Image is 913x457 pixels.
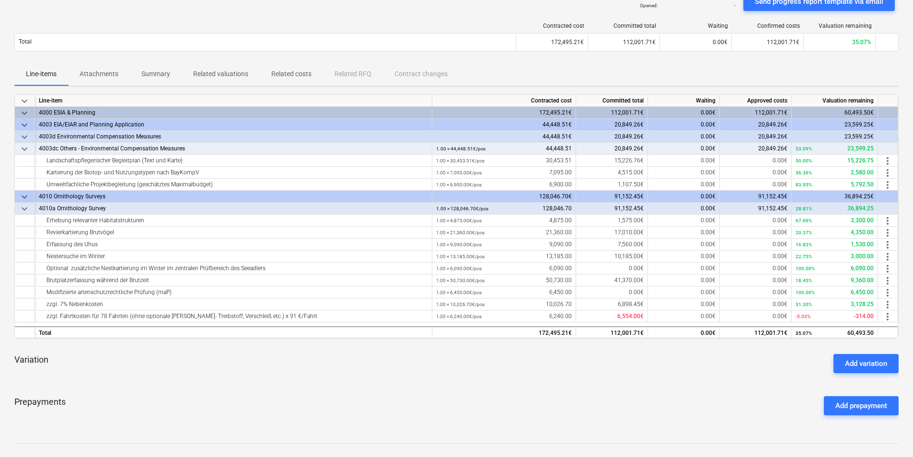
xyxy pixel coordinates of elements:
[19,191,30,203] span: keyboard_arrow_down
[796,278,812,283] small: 18.45%
[19,131,30,143] span: keyboard_arrow_down
[773,229,787,236] span: 0.00€
[39,274,428,286] div: Brutplatzerfassung während der Brutzeit
[773,181,787,188] span: 0.00€
[35,326,432,338] div: Total
[648,191,720,203] div: 0.00€
[39,179,428,191] div: Umweltfachliche Projektbegleitung (geschätztes Maximalbudget)
[701,157,716,164] span: 0.00€
[26,69,57,79] p: Line-items
[796,298,874,310] div: 3,128.25
[796,242,812,247] small: 16.83%
[796,239,874,251] div: 1,530.00
[882,179,893,191] span: more_vert
[39,286,428,298] div: Modifizierte artenschutzrechtliche Prüfung (maP)
[796,302,812,307] small: 31.20%
[720,107,792,119] div: 112,001.71€
[39,251,428,263] div: Nestersuche im Winter
[629,289,644,296] span: 0.00€
[882,275,893,286] span: more_vert
[271,69,312,79] p: Related costs
[576,119,648,131] div: 20,849.26€
[713,39,728,46] span: 0.00€
[796,266,815,271] small: 100.00%
[796,143,874,155] div: 23,599.25
[576,95,648,107] div: Committed total
[39,107,428,119] div: 4000 ESIA & Planning
[648,119,720,131] div: 0.00€
[720,95,792,107] div: Approved costs
[614,205,644,212] span: 91,152.45€
[14,354,48,366] p: Variation
[701,169,716,176] span: 0.00€
[436,266,482,271] small: 1.00 × 6,090.00€ / pcs
[39,131,428,143] div: 4003d Environmental Compensation Measures
[80,69,118,79] p: Attachments
[516,34,588,50] div: 172,495.21€
[19,203,30,215] span: keyboard_arrow_down
[436,314,482,319] small: 1.00 × 6,240.00€ / pcs
[19,143,30,155] span: keyboard_arrow_down
[796,286,874,298] div: 6,450.00
[773,253,787,260] span: 0.00€
[796,179,874,191] div: 5,792.50
[701,217,716,224] span: 0.00€
[796,290,815,295] small: 100.00%
[432,107,576,119] div: 172,495.21€
[796,155,874,167] div: 15,226.75
[39,310,428,322] div: zzgl. Fahrtkosten für 78 Fahrten (ohne optionale [PERSON_NAME]- Treibstoff, Verschleiß etc.) x 91...
[792,107,878,119] div: 60,493.50€
[39,119,428,131] div: 4003 EIA/EIAR and Planning Application
[701,265,716,272] span: 0.00€
[614,229,644,236] span: 17,010.00€
[436,290,482,295] small: 1.00 × 6,450.00€ / pcs
[39,215,428,227] div: Erhebung relevanter Habitatstrukturen
[701,241,716,248] span: 0.00€
[792,191,878,203] div: 36,894.25€
[618,181,644,188] span: 1,107.50€
[852,39,871,46] span: 35.07%
[436,278,485,283] small: 1.00 × 50,730.00€ / pcs
[436,182,482,187] small: 1.00 × 6,900.00€ / pcs
[792,95,878,107] div: Valuation remaining
[701,145,716,152] span: 0.00€
[39,239,428,251] div: Erfassung des Uhus
[436,170,482,175] small: 1.00 × 7,095.00€ / pcs
[39,298,428,310] div: zzgl. 7% Nebenkosten
[39,167,428,179] div: Kartierung der Biotop- und Nutzungstypen nach BayKompV
[614,277,644,284] span: 41,370.00€
[618,301,644,308] span: 6,898.45€
[576,107,648,119] div: 112,001.71€
[701,253,716,260] span: 0.00€
[796,167,874,179] div: 2,580.00
[773,241,787,248] span: 0.00€
[432,131,576,143] div: 44,448.51€
[796,203,874,215] div: 36,894.25
[758,145,787,152] span: 20,849.26€
[773,301,787,308] span: 0.00€
[758,205,787,212] span: 91,152.45€
[773,313,787,320] span: 0.00€
[796,251,874,263] div: 3,000.00
[618,169,644,176] span: 4,515.00€
[436,251,572,263] div: 13,185.00
[436,146,485,151] small: 1.00 × 44,448.51€ / pcs
[792,119,878,131] div: 23,599.25€
[592,23,656,29] div: Committed total
[701,205,716,212] span: 0.00€
[436,167,572,179] div: 7,095.00
[773,277,787,284] span: 0.00€
[436,274,572,286] div: 50,730.00
[736,23,800,29] div: Confirmed costs
[796,215,874,227] div: 3,300.00
[882,311,893,322] span: more_vert
[576,131,648,143] div: 20,849.26€
[796,310,874,322] div: -314.00
[882,263,893,274] span: more_vert
[576,191,648,203] div: 91,152.45€
[648,326,720,338] div: 0.00€
[734,2,736,9] p: -
[882,167,893,179] span: more_vert
[39,155,428,167] div: Landschaftspflegerischer Begleitplan (Text und Karte)
[701,229,716,236] span: 0.00€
